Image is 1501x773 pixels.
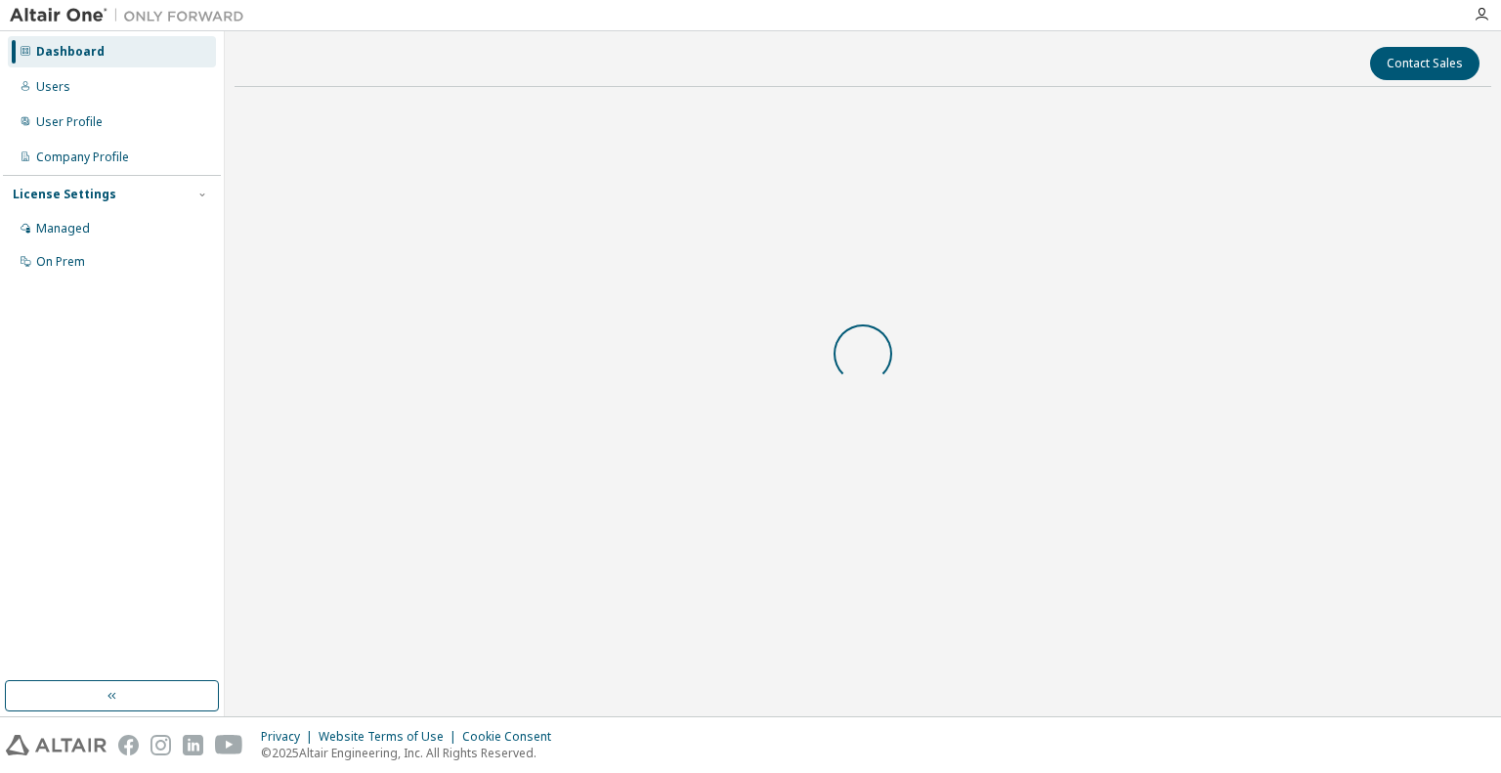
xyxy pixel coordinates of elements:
button: Contact Sales [1370,47,1480,80]
img: youtube.svg [215,735,243,755]
div: On Prem [36,254,85,270]
img: Altair One [10,6,254,25]
img: altair_logo.svg [6,735,107,755]
div: Website Terms of Use [319,729,462,745]
div: Managed [36,221,90,236]
div: Dashboard [36,44,105,60]
div: User Profile [36,114,103,130]
div: Users [36,79,70,95]
img: instagram.svg [150,735,171,755]
div: Company Profile [36,150,129,165]
div: License Settings [13,187,116,202]
div: Privacy [261,729,319,745]
div: Cookie Consent [462,729,563,745]
img: linkedin.svg [183,735,203,755]
p: © 2025 Altair Engineering, Inc. All Rights Reserved. [261,745,563,761]
img: facebook.svg [118,735,139,755]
